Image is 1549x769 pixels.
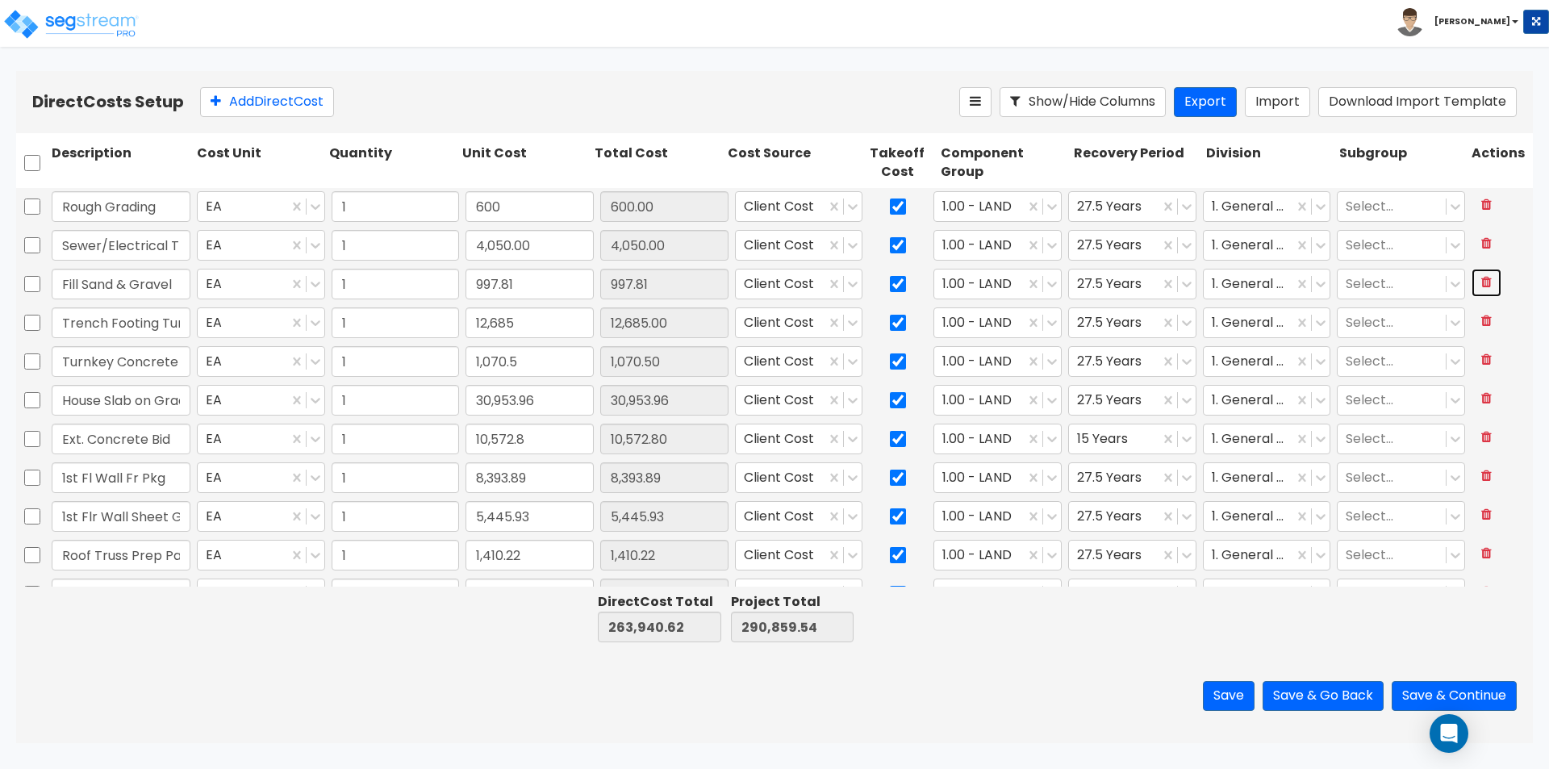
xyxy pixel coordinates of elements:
[735,540,863,570] div: Client Cost
[1203,540,1331,570] div: 1. General Requirements
[735,501,863,532] div: Client Cost
[1068,191,1196,222] div: 27.5 Years
[933,307,1062,338] div: 1.00 - LAND
[1068,579,1196,609] div: 27.5 Years
[1472,385,1501,413] button: Delete Row
[2,8,140,40] img: logo_pro_r.png
[1203,141,1335,185] div: Division
[32,90,184,113] b: Direct Costs Setup
[598,593,720,612] div: Direct Cost Total
[197,540,325,570] div: EA
[1203,579,1331,609] div: 1. General Requirements
[1068,346,1196,377] div: 27.5 Years
[735,307,863,338] div: Client Cost
[1203,191,1331,222] div: 1. General Requirements
[48,141,194,185] div: Description
[197,269,325,299] div: EA
[933,501,1062,532] div: 1.00 - LAND
[735,230,863,261] div: Client Cost
[197,191,325,222] div: EA
[959,87,992,117] button: Reorder Items
[1203,681,1255,711] button: Save
[1434,15,1510,27] b: [PERSON_NAME]
[735,424,863,454] div: Client Cost
[197,230,325,261] div: EA
[933,346,1062,377] div: 1.00 - LAND
[1203,462,1331,493] div: 1. General Requirements
[933,579,1062,609] div: 1.00 - LAND
[735,269,863,299] div: Client Cost
[1174,87,1237,117] button: Export
[197,579,325,609] div: EA
[591,141,724,185] div: Total Cost
[857,141,937,185] div: Takeoff Cost
[1068,540,1196,570] div: 27.5 Years
[197,424,325,454] div: EA
[200,87,334,117] button: AddDirectCost
[731,593,854,612] div: Project Total
[1068,462,1196,493] div: 27.5 Years
[1318,87,1517,117] button: Download Import Template
[724,141,857,185] div: Cost Source
[197,346,325,377] div: EA
[735,462,863,493] div: Client Cost
[1472,269,1501,297] button: Delete Row
[933,230,1062,261] div: 1.00 - LAND
[1472,307,1501,336] button: Delete Row
[1396,8,1424,36] img: avatar.png
[1068,424,1196,454] div: 15 Years
[1068,501,1196,532] div: 27.5 Years
[1472,501,1501,529] button: Delete Row
[1203,230,1331,261] div: 1. General Requirements
[735,346,863,377] div: Client Cost
[1468,141,1533,185] div: Actions
[933,191,1062,222] div: 1.00 - LAND
[1203,307,1331,338] div: 1. General Requirements
[1203,346,1331,377] div: 1. General Requirements
[197,385,325,416] div: EA
[1000,87,1166,117] button: Show/Hide Columns
[1245,87,1310,117] button: Import
[1472,462,1501,491] button: Delete Row
[1068,269,1196,299] div: 27.5 Years
[1203,269,1331,299] div: 1. General Requirements
[1392,681,1517,711] button: Save & Continue
[1472,230,1501,258] button: Delete Row
[1336,141,1468,185] div: Subgroup
[1071,141,1203,185] div: Recovery Period
[933,385,1062,416] div: 1.00 - LAND
[459,141,591,185] div: Unit Cost
[933,424,1062,454] div: 1.00 - LAND
[1068,385,1196,416] div: 27.5 Years
[933,269,1062,299] div: 1.00 - LAND
[735,191,863,222] div: Client Cost
[933,462,1062,493] div: 1.00 - LAND
[1472,424,1501,452] button: Delete Row
[1068,307,1196,338] div: 27.5 Years
[1263,681,1384,711] button: Save & Go Back
[1068,230,1196,261] div: 27.5 Years
[1430,714,1468,753] div: Open Intercom Messenger
[735,579,863,609] div: Client Cost
[1472,191,1501,219] button: Delete Row
[1472,540,1501,568] button: Delete Row
[194,141,326,185] div: Cost Unit
[937,141,1070,185] div: Component Group
[197,501,325,532] div: EA
[1472,579,1501,607] button: Delete Row
[1203,385,1331,416] div: 1. General Requirements
[1472,346,1501,374] button: Delete Row
[197,307,325,338] div: EA
[1203,424,1331,454] div: 1. General Requirements
[197,462,325,493] div: EA
[933,540,1062,570] div: 1.00 - LAND
[735,385,863,416] div: Client Cost
[326,141,458,185] div: Quantity
[1203,501,1331,532] div: 1. General Requirements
